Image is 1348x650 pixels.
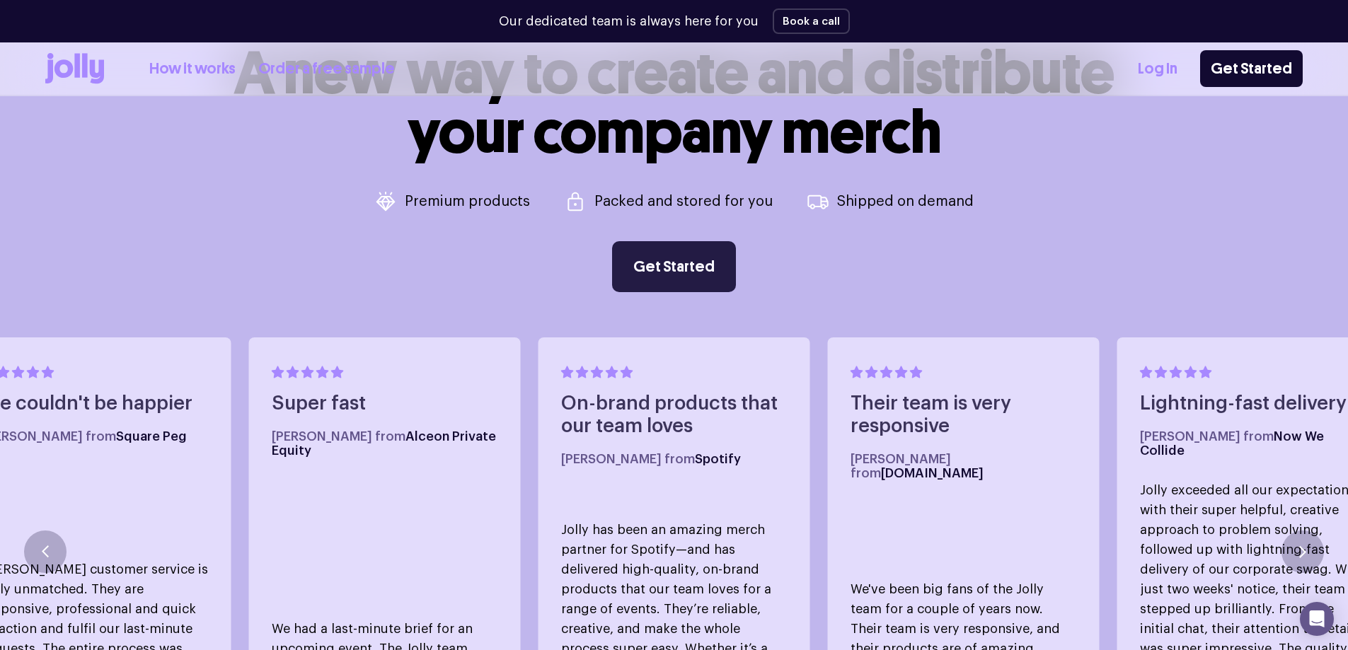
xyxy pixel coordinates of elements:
[773,8,850,34] button: Book a call
[561,452,788,466] h5: [PERSON_NAME] from
[272,393,498,415] h4: Super fast
[116,430,187,443] span: Square Peg
[594,195,773,209] p: Packed and stored for you
[499,12,759,31] p: Our dedicated team is always here for you
[149,57,236,81] a: How it works
[272,429,498,458] h5: [PERSON_NAME] from
[612,241,736,292] a: Get Started
[851,452,1077,480] h5: [PERSON_NAME] from
[1138,57,1177,81] a: Log In
[881,467,984,480] span: [DOMAIN_NAME]
[258,57,395,81] a: Order a free sample
[1300,602,1334,636] div: Open Intercom Messenger
[1200,50,1303,87] a: Get Started
[561,393,788,438] h4: On-brand products that our team loves
[695,453,741,465] span: Spotify
[851,393,1077,438] h4: Their team is very responsive
[234,43,1114,162] h1: A new way to create and distribute your company merch
[837,195,974,209] p: Shipped on demand
[405,195,530,209] p: Premium products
